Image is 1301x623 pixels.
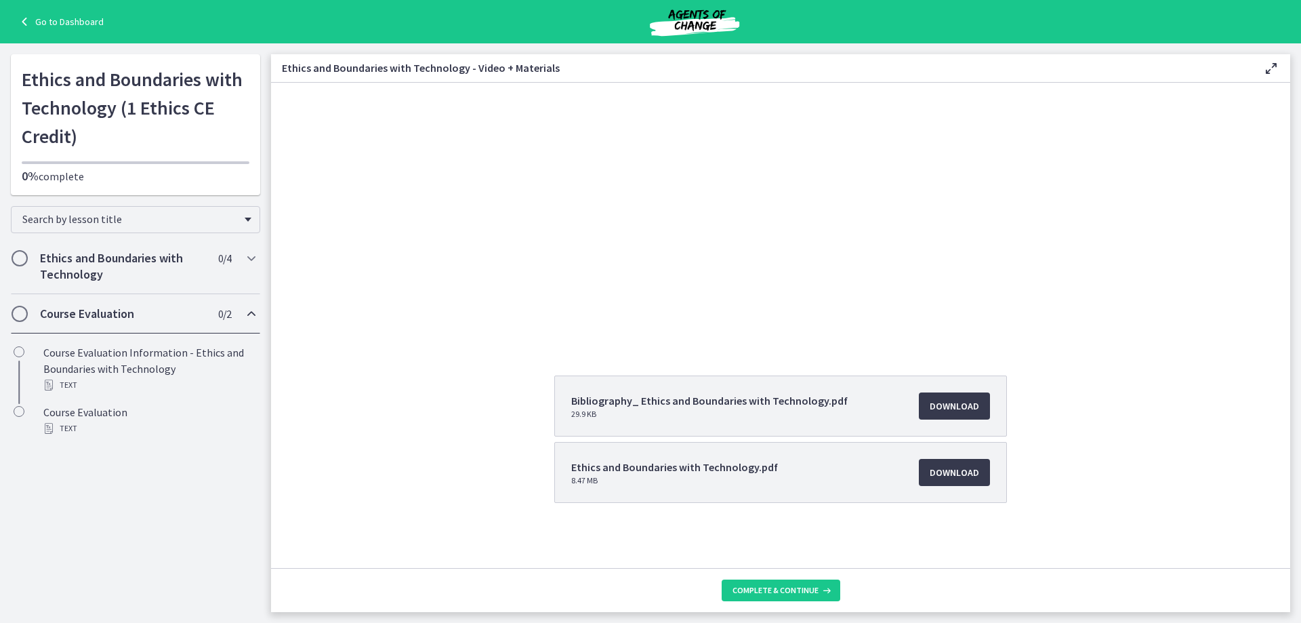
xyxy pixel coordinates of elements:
[43,420,255,437] div: Text
[571,393,848,409] span: Bibliography_ Ethics and Boundaries with Technology.pdf
[40,250,205,283] h2: Ethics and Boundaries with Technology
[218,306,231,322] span: 0 / 2
[930,464,979,481] span: Download
[11,206,260,233] div: Search by lesson title
[43,377,255,393] div: Text
[613,5,776,38] img: Agents of Change
[919,393,990,420] a: Download
[16,14,104,30] a: Go to Dashboard
[43,344,255,393] div: Course Evaluation Information - Ethics and Boundaries with Technology
[218,250,231,266] span: 0 / 4
[22,212,238,226] span: Search by lesson title
[919,459,990,486] a: Download
[722,580,840,601] button: Complete & continue
[732,585,819,596] span: Complete & continue
[22,168,249,184] p: complete
[40,306,205,322] h2: Course Evaluation
[43,404,255,437] div: Course Evaluation
[571,409,848,420] span: 29.9 KB
[22,65,249,150] h1: Ethics and Boundaries with Technology (1 Ethics CE Credit)
[282,60,1241,76] h3: Ethics and Boundaries with Technology - Video + Materials
[571,475,778,486] span: 8.47 MB
[930,398,979,414] span: Download
[22,168,39,184] span: 0%
[571,459,778,475] span: Ethics and Boundaries with Technology.pdf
